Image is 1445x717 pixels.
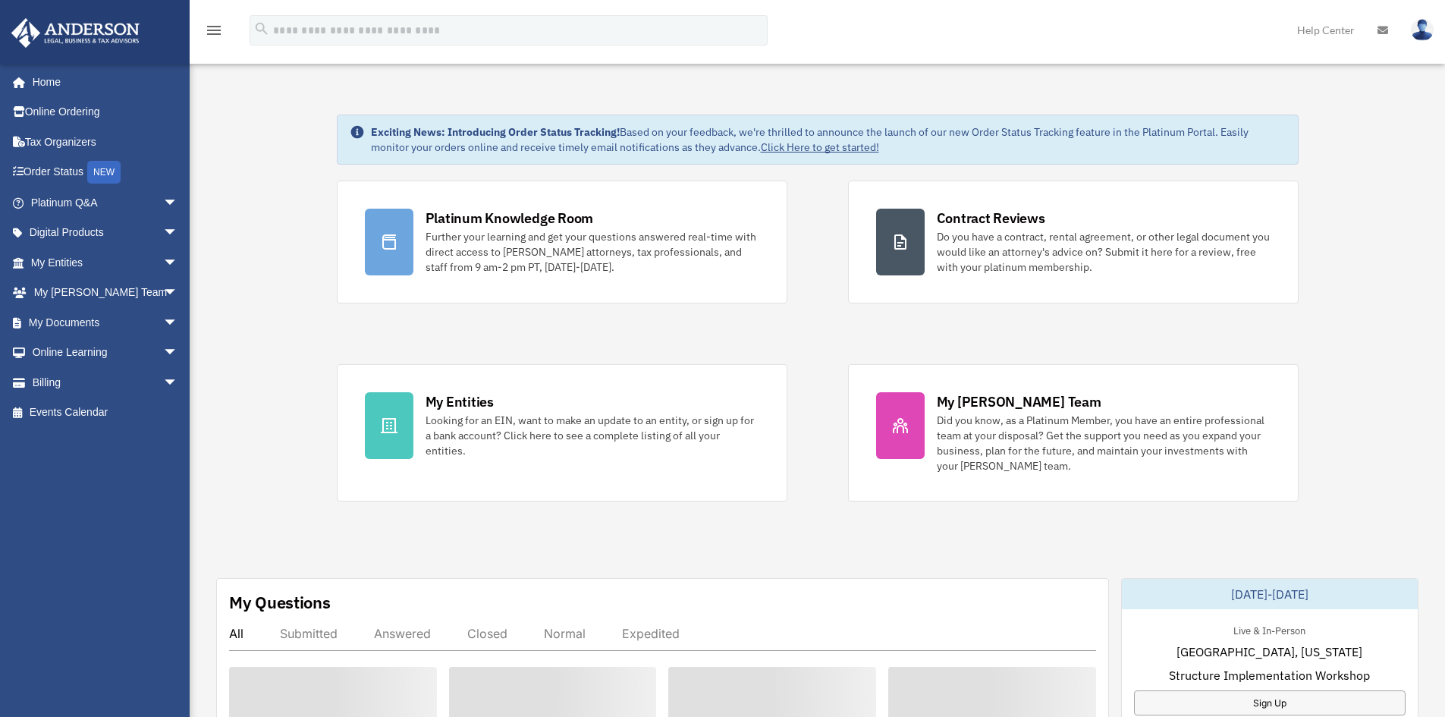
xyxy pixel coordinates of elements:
[205,27,223,39] a: menu
[253,20,270,37] i: search
[163,367,193,398] span: arrow_drop_down
[371,125,620,139] strong: Exciting News: Introducing Order Status Tracking!
[11,67,193,97] a: Home
[11,247,201,278] a: My Entitiesarrow_drop_down
[426,392,494,411] div: My Entities
[848,181,1299,303] a: Contract Reviews Do you have a contract, rental agreement, or other legal document you would like...
[426,413,759,458] div: Looking for an EIN, want to make an update to an entity, or sign up for a bank account? Click her...
[371,124,1286,155] div: Based on your feedback, we're thrilled to announce the launch of our new Order Status Tracking fe...
[937,209,1045,228] div: Contract Reviews
[163,218,193,249] span: arrow_drop_down
[163,338,193,369] span: arrow_drop_down
[11,278,201,308] a: My [PERSON_NAME] Teamarrow_drop_down
[374,626,431,641] div: Answered
[1122,579,1418,609] div: [DATE]-[DATE]
[337,364,787,502] a: My Entities Looking for an EIN, want to make an update to an entity, or sign up for a bank accoun...
[163,278,193,309] span: arrow_drop_down
[11,338,201,368] a: Online Learningarrow_drop_down
[337,181,787,303] a: Platinum Knowledge Room Further your learning and get your questions answered real-time with dire...
[1134,690,1406,715] a: Sign Up
[205,21,223,39] i: menu
[467,626,507,641] div: Closed
[1221,621,1318,637] div: Live & In-Person
[11,187,201,218] a: Platinum Q&Aarrow_drop_down
[1411,19,1434,41] img: User Pic
[11,218,201,248] a: Digital Productsarrow_drop_down
[229,591,331,614] div: My Questions
[11,307,201,338] a: My Documentsarrow_drop_down
[11,97,201,127] a: Online Ordering
[622,626,680,641] div: Expedited
[11,127,201,157] a: Tax Organizers
[937,392,1101,411] div: My [PERSON_NAME] Team
[163,187,193,219] span: arrow_drop_down
[1169,666,1370,684] span: Structure Implementation Workshop
[229,626,243,641] div: All
[11,157,201,188] a: Order StatusNEW
[1176,643,1362,661] span: [GEOGRAPHIC_DATA], [US_STATE]
[87,161,121,184] div: NEW
[163,307,193,338] span: arrow_drop_down
[7,18,144,48] img: Anderson Advisors Platinum Portal
[848,364,1299,502] a: My [PERSON_NAME] Team Did you know, as a Platinum Member, you have an entire professional team at...
[426,229,759,275] div: Further your learning and get your questions answered real-time with direct access to [PERSON_NAM...
[163,247,193,278] span: arrow_drop_down
[280,626,338,641] div: Submitted
[937,229,1271,275] div: Do you have a contract, rental agreement, or other legal document you would like an attorney's ad...
[544,626,586,641] div: Normal
[11,367,201,398] a: Billingarrow_drop_down
[426,209,594,228] div: Platinum Knowledge Room
[761,140,879,154] a: Click Here to get started!
[11,398,201,428] a: Events Calendar
[937,413,1271,473] div: Did you know, as a Platinum Member, you have an entire professional team at your disposal? Get th...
